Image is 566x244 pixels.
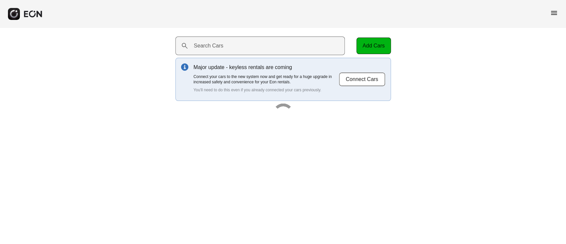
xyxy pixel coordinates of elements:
img: info [181,63,188,71]
p: Major update - keyless rentals are coming [194,63,339,71]
button: Add Cars [356,38,391,54]
span: menu [550,9,558,17]
button: Connect Cars [339,72,385,86]
p: You'll need to do this even if you already connected your cars previously. [194,87,339,93]
label: Search Cars [194,42,223,50]
p: Connect your cars to the new system now and get ready for a huge upgrade in increased safety and ... [194,74,339,85]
